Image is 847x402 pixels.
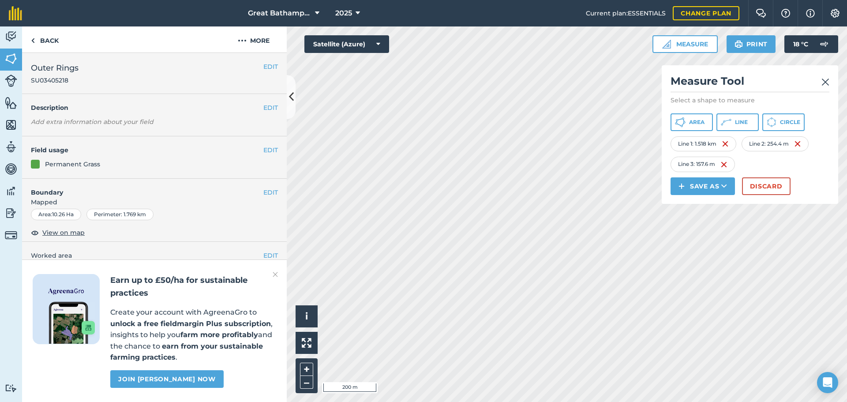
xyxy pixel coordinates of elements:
[756,9,766,18] img: Two speech bubbles overlapping with the left bubble in the forefront
[304,35,389,53] button: Satellite (Azure)
[5,140,17,154] img: svg+xml;base64,PD94bWwgdmVyc2lvbj0iMS4wIiBlbmNvZGluZz0idXRmLTgiPz4KPCEtLSBHZW5lcmF0b3I6IEFkb2JlIE...
[821,77,829,87] img: svg+xml;base64,PHN2ZyB4bWxucz0iaHR0cDovL3d3dy53My5vcmcvMjAwMC9zdmciIHdpZHRoPSIyMiIgaGVpZ2h0PSIzMC...
[31,227,85,238] button: View on map
[263,145,278,155] button: EDIT
[263,188,278,197] button: EDIT
[742,136,809,151] div: Line 2 : 254.4 m
[31,145,263,155] h4: Field usage
[296,305,318,327] button: i
[689,119,705,126] span: Area
[110,342,263,362] strong: earn from your sustainable farming practices
[784,35,838,53] button: 18 °C
[31,227,39,238] img: svg+xml;base64,PHN2ZyB4bWxucz0iaHR0cDovL3d3dy53My5vcmcvMjAwMC9zdmciIHdpZHRoPSIxOCIgaGVpZ2h0PSIyNC...
[815,35,833,53] img: svg+xml;base64,PD94bWwgdmVyc2lvbj0iMS4wIiBlbmNvZGluZz0idXRmLTgiPz4KPCEtLSBHZW5lcmF0b3I6IEFkb2JlIE...
[300,363,313,376] button: +
[735,119,748,126] span: Line
[9,6,22,20] img: fieldmargin Logo
[22,26,67,53] a: Back
[86,209,154,220] div: Perimeter : 1.769 km
[22,197,287,207] span: Mapped
[49,302,95,344] img: Screenshot of the Gro app
[5,118,17,131] img: svg+xml;base64,PHN2ZyB4bWxucz0iaHR0cDovL3d3dy53My5vcmcvMjAwMC9zdmciIHdpZHRoPSI1NiIgaGVpZ2h0PSI2MC...
[31,103,278,113] h4: Description
[5,30,17,43] img: svg+xml;base64,PD94bWwgdmVyc2lvbj0iMS4wIiBlbmNvZGluZz0idXRmLTgiPz4KPCEtLSBHZW5lcmF0b3I6IEFkb2JlIE...
[31,209,81,220] div: Area : 10.26 Ha
[742,177,791,195] button: Discard
[671,136,736,151] div: Line 1 : 1.518 km
[671,74,829,92] h2: Measure Tool
[42,228,85,237] span: View on map
[794,139,801,149] img: svg+xml;base64,PHN2ZyB4bWxucz0iaHR0cDovL3d3dy53My5vcmcvMjAwMC9zdmciIHdpZHRoPSIxNiIgaGVpZ2h0PSIyNC...
[31,251,278,260] span: Worked area
[5,96,17,109] img: svg+xml;base64,PHN2ZyB4bWxucz0iaHR0cDovL3d3dy53My5vcmcvMjAwMC9zdmciIHdpZHRoPSI1NiIgaGVpZ2h0PSI2MC...
[793,35,808,53] span: 18 ° C
[671,157,735,172] div: Line 3 : 157.6 m
[263,251,278,260] button: EDIT
[671,177,735,195] button: Save as
[586,8,666,18] span: Current plan : ESSENTIALS
[652,35,718,53] button: Measure
[673,6,739,20] a: Change plan
[5,184,17,198] img: svg+xml;base64,PD94bWwgdmVyc2lvbj0iMS4wIiBlbmNvZGluZz0idXRmLTgiPz4KPCEtLSBHZW5lcmF0b3I6IEFkb2JlIE...
[335,8,352,19] span: 2025
[110,274,276,300] h2: Earn up to £50/ha for sustainable practices
[806,8,815,19] img: svg+xml;base64,PHN2ZyB4bWxucz0iaHR0cDovL3d3dy53My5vcmcvMjAwMC9zdmciIHdpZHRoPSIxNyIgaGVpZ2h0PSIxNy...
[5,229,17,241] img: svg+xml;base64,PD94bWwgdmVyc2lvbj0iMS4wIiBlbmNvZGluZz0idXRmLTgiPz4KPCEtLSBHZW5lcmF0b3I6IEFkb2JlIE...
[5,75,17,87] img: svg+xml;base64,PD94bWwgdmVyc2lvbj0iMS4wIiBlbmNvZGluZz0idXRmLTgiPz4KPCEtLSBHZW5lcmF0b3I6IEFkb2JlIE...
[5,52,17,65] img: svg+xml;base64,PHN2ZyB4bWxucz0iaHR0cDovL3d3dy53My5vcmcvMjAwMC9zdmciIHdpZHRoPSI1NiIgaGVpZ2h0PSI2MC...
[180,331,258,339] strong: farm more profitably
[45,159,100,169] div: Permanent Grass
[263,103,278,113] button: EDIT
[305,311,308,322] span: i
[221,26,287,53] button: More
[817,372,838,393] div: Open Intercom Messenger
[780,9,791,18] img: A question mark icon
[735,39,743,49] img: svg+xml;base64,PHN2ZyB4bWxucz0iaHR0cDovL3d3dy53My5vcmcvMjAwMC9zdmciIHdpZHRoPSIxOSIgaGVpZ2h0PSIyNC...
[31,35,35,46] img: svg+xml;base64,PHN2ZyB4bWxucz0iaHR0cDovL3d3dy53My5vcmcvMjAwMC9zdmciIHdpZHRoPSI5IiBoZWlnaHQ9IjI0Ii...
[110,370,223,388] a: Join [PERSON_NAME] now
[671,113,713,131] button: Area
[5,162,17,176] img: svg+xml;base64,PD94bWwgdmVyc2lvbj0iMS4wIiBlbmNvZGluZz0idXRmLTgiPz4KPCEtLSBHZW5lcmF0b3I6IEFkb2JlIE...
[662,40,671,49] img: Ruler icon
[31,76,79,85] span: SU03405218
[273,269,278,280] img: svg+xml;base64,PHN2ZyB4bWxucz0iaHR0cDovL3d3dy53My5vcmcvMjAwMC9zdmciIHdpZHRoPSIyMiIgaGVpZ2h0PSIzMC...
[678,181,685,192] img: svg+xml;base64,PHN2ZyB4bWxucz0iaHR0cDovL3d3dy53My5vcmcvMjAwMC9zdmciIHdpZHRoPSIxNCIgaGVpZ2h0PSIyNC...
[780,119,800,126] span: Circle
[671,96,829,105] p: Select a shape to measure
[238,35,247,46] img: svg+xml;base64,PHN2ZyB4bWxucz0iaHR0cDovL3d3dy53My5vcmcvMjAwMC9zdmciIHdpZHRoPSIyMCIgaGVpZ2h0PSIyNC...
[727,35,776,53] button: Print
[110,307,276,363] p: Create your account with AgreenaGro to , insights to help you and the chance to .
[302,338,311,348] img: Four arrows, one pointing top left, one top right, one bottom right and the last bottom left
[722,139,729,149] img: svg+xml;base64,PHN2ZyB4bWxucz0iaHR0cDovL3d3dy53My5vcmcvMjAwMC9zdmciIHdpZHRoPSIxNiIgaGVpZ2h0PSIyNC...
[716,113,759,131] button: Line
[248,8,311,19] span: Great Bathampton
[110,319,271,328] strong: unlock a free fieldmargin Plus subscription
[5,207,17,220] img: svg+xml;base64,PD94bWwgdmVyc2lvbj0iMS4wIiBlbmNvZGluZz0idXRmLTgiPz4KPCEtLSBHZW5lcmF0b3I6IEFkb2JlIE...
[720,159,727,170] img: svg+xml;base64,PHN2ZyB4bWxucz0iaHR0cDovL3d3dy53My5vcmcvMjAwMC9zdmciIHdpZHRoPSIxNiIgaGVpZ2h0PSIyNC...
[22,179,263,197] h4: Boundary
[31,62,79,74] span: Outer Rings
[5,384,17,392] img: svg+xml;base64,PD94bWwgdmVyc2lvbj0iMS4wIiBlbmNvZGluZz0idXRmLTgiPz4KPCEtLSBHZW5lcmF0b3I6IEFkb2JlIE...
[762,113,805,131] button: Circle
[263,62,278,71] button: EDIT
[300,376,313,389] button: –
[31,118,154,126] em: Add extra information about your field
[830,9,840,18] img: A cog icon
